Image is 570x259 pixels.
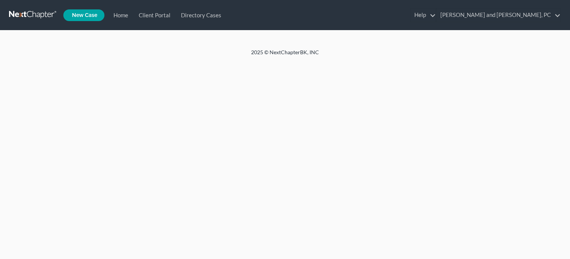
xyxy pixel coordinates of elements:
div: 2025 © NextChapterBK, INC [70,49,500,62]
a: Help [411,8,436,22]
a: Home [107,8,132,22]
a: Client Portal [132,8,174,22]
a: Directory Cases [174,8,225,22]
a: [PERSON_NAME] and [PERSON_NAME], PC [437,8,561,22]
new-legal-case-button: New Case [63,9,104,21]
